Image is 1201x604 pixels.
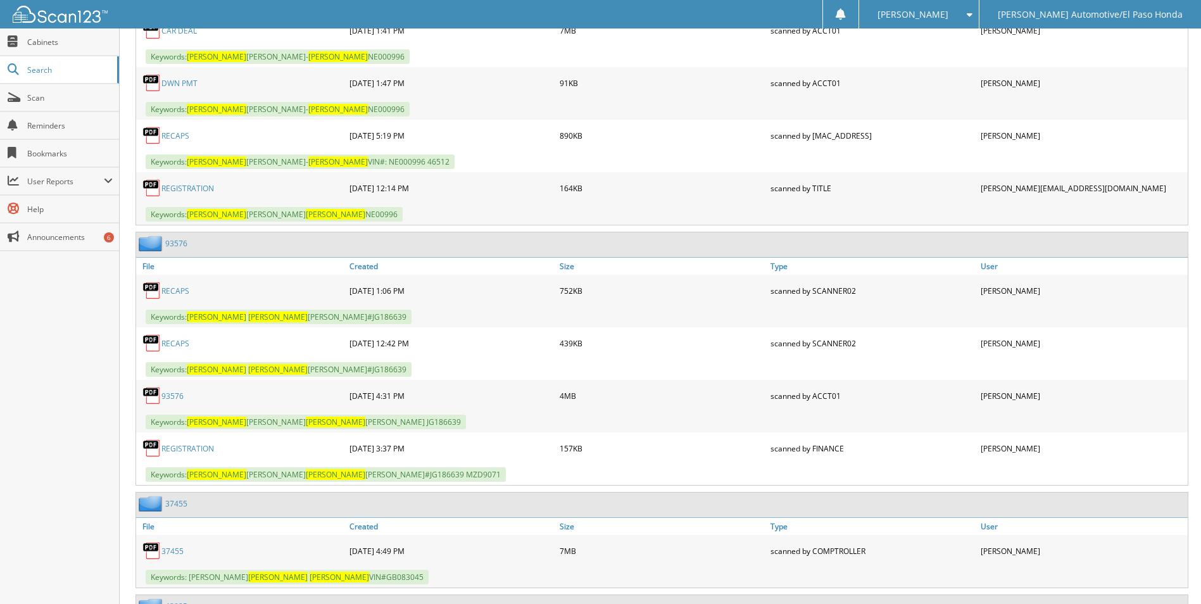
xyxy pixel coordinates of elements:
[556,175,767,201] div: 164KB
[27,37,113,47] span: Cabinets
[146,310,412,324] span: Keywords: [PERSON_NAME]#JG186639
[978,175,1188,201] div: [PERSON_NAME] [EMAIL_ADDRESS][DOMAIN_NAME]
[161,183,214,194] a: REGISTRATION
[556,70,767,96] div: 91KB
[146,415,466,429] span: Keywords: [PERSON_NAME] [PERSON_NAME] JG186639
[978,518,1188,535] a: User
[306,417,365,427] span: [PERSON_NAME]
[556,518,767,535] a: Size
[767,18,978,43] div: scanned by ACCT01
[310,572,369,582] span: [PERSON_NAME]
[187,51,246,62] span: [PERSON_NAME]
[136,518,346,535] a: File
[767,538,978,563] div: scanned by COMPTROLLER
[308,156,368,167] span: [PERSON_NAME]
[146,49,410,64] span: Keywords: [PERSON_NAME]- NE000996
[187,469,246,480] span: [PERSON_NAME]
[978,538,1188,563] div: [PERSON_NAME]
[308,104,368,115] span: [PERSON_NAME]
[142,541,161,560] img: PDF.png
[767,330,978,356] div: scanned by SCANNER02
[978,278,1188,303] div: [PERSON_NAME]
[142,73,161,92] img: PDF.png
[146,467,506,482] span: Keywords: [PERSON_NAME] [PERSON_NAME]#JG186639 MZD9071
[998,11,1183,18] span: [PERSON_NAME] Automotive/El Paso Honda
[248,364,308,375] span: [PERSON_NAME]
[142,281,161,300] img: PDF.png
[161,391,184,401] a: 93576
[139,236,165,251] img: folder2.png
[556,18,767,43] div: 7MB
[146,102,410,116] span: Keywords: [PERSON_NAME]- NE000996
[346,258,556,275] a: Created
[187,311,246,322] span: [PERSON_NAME]
[142,386,161,405] img: PDF.png
[556,123,767,148] div: 890KB
[346,538,556,563] div: [DATE] 4:49 PM
[27,148,113,159] span: Bookmarks
[978,70,1188,96] div: [PERSON_NAME]
[767,175,978,201] div: scanned by TITLE
[346,518,556,535] a: Created
[142,21,161,40] img: PDF.png
[346,70,556,96] div: [DATE] 1:47 PM
[187,417,246,427] span: [PERSON_NAME]
[767,278,978,303] div: scanned by SCANNER02
[556,538,767,563] div: 7MB
[978,258,1188,275] a: User
[187,209,246,220] span: [PERSON_NAME]
[346,123,556,148] div: [DATE] 5:19 PM
[978,383,1188,408] div: [PERSON_NAME]
[978,123,1188,148] div: [PERSON_NAME]
[767,436,978,461] div: scanned by FINANCE
[556,278,767,303] div: 752KB
[165,238,187,249] a: 93576
[308,51,368,62] span: [PERSON_NAME]
[556,258,767,275] a: Size
[306,469,365,480] span: [PERSON_NAME]
[306,209,365,220] span: [PERSON_NAME]
[142,439,161,458] img: PDF.png
[161,130,189,141] a: RECAPS
[27,204,113,215] span: Help
[556,330,767,356] div: 439KB
[165,498,187,509] a: 37455
[1138,543,1201,604] iframe: Chat Widget
[248,572,308,582] span: [PERSON_NAME]
[13,6,108,23] img: scan123-logo-white.svg
[161,25,197,36] a: CAR DEAL
[978,18,1188,43] div: [PERSON_NAME]
[27,92,113,103] span: Scan
[346,175,556,201] div: [DATE] 12:14 PM
[161,78,198,89] a: DWN PMT
[556,436,767,461] div: 157KB
[27,65,111,75] span: Search
[27,120,113,131] span: Reminders
[556,383,767,408] div: 4MB
[346,436,556,461] div: [DATE] 3:37 PM
[248,311,308,322] span: [PERSON_NAME]
[346,278,556,303] div: [DATE] 1:06 PM
[346,18,556,43] div: [DATE] 1:41 PM
[161,286,189,296] a: RECAPS
[146,362,412,377] span: Keywords: [PERSON_NAME]#JG186639
[978,330,1188,356] div: [PERSON_NAME]
[767,383,978,408] div: scanned by ACCT01
[142,179,161,198] img: PDF.png
[27,176,104,187] span: User Reports
[187,104,246,115] span: [PERSON_NAME]
[187,156,246,167] span: [PERSON_NAME]
[104,232,114,242] div: 6
[139,496,165,512] img: folder2.png
[161,546,184,557] a: 37455
[146,570,429,584] span: Keywords: [PERSON_NAME] VIN#GB083045
[142,126,161,145] img: PDF.png
[161,443,214,454] a: REGISTRATION
[27,232,113,242] span: Announcements
[146,207,403,222] span: Keywords: [PERSON_NAME] NE00996
[161,338,189,349] a: RECAPS
[146,154,455,169] span: Keywords: [PERSON_NAME]- VIN#: NE000996 46512
[142,334,161,353] img: PDF.png
[767,258,978,275] a: Type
